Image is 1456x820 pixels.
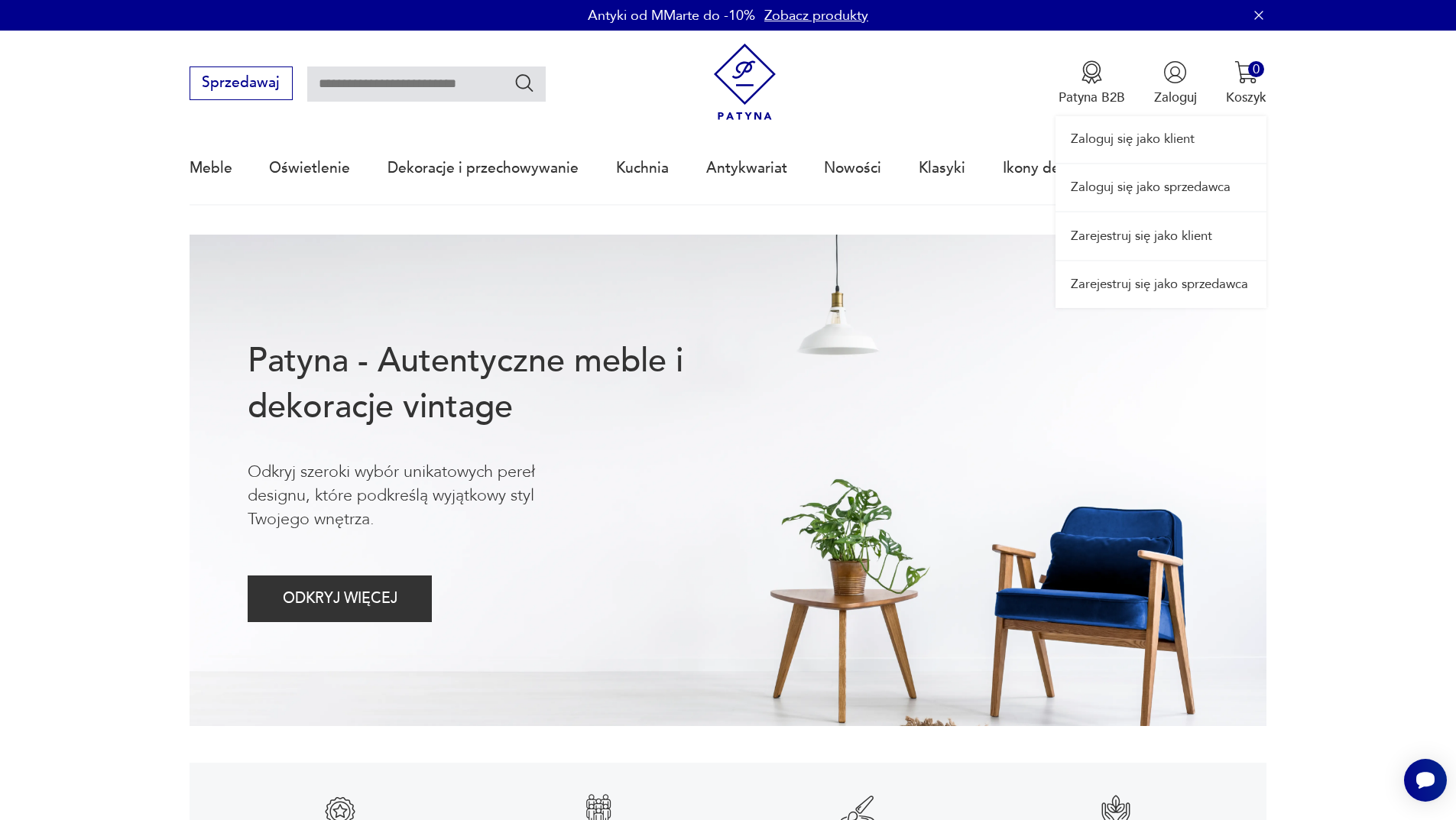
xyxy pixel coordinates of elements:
a: ODKRYJ WIĘCEJ [248,594,432,606]
button: ODKRYJ WIĘCEJ [248,575,432,622]
a: Zobacz produkty [764,6,868,25]
iframe: Smartsupp widget button [1404,759,1447,802]
a: Zaloguj się jako sprzedawca [1056,164,1266,211]
a: Zarejestruj się jako sprzedawca [1056,261,1266,308]
a: Kuchnia [616,133,669,203]
p: Odkryj szeroki wybór unikatowych pereł designu, które podkreślą wyjątkowy styl Twojego wnętrza. [248,460,596,532]
button: Szukaj [514,72,536,94]
a: Oświetlenie [269,133,350,203]
a: Zarejestruj się jako klient [1056,212,1266,259]
a: Klasyki [919,133,965,203]
a: Nowości [824,133,881,203]
img: Patyna - sklep z meblami i dekoracjami vintage [706,44,783,121]
a: Meble [190,133,232,203]
a: Antykwariat [706,133,787,203]
h1: Patyna - Autentyczne meble i dekoracje vintage [248,339,743,430]
a: Zaloguj się jako klient [1056,116,1266,163]
a: Ikony designu [1003,133,1097,203]
a: Sprzedawaj [190,78,293,90]
p: Antyki od MMarte do -10% [588,6,755,25]
button: Sprzedawaj [190,66,293,100]
a: Dekoracje i przechowywanie [388,133,579,203]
